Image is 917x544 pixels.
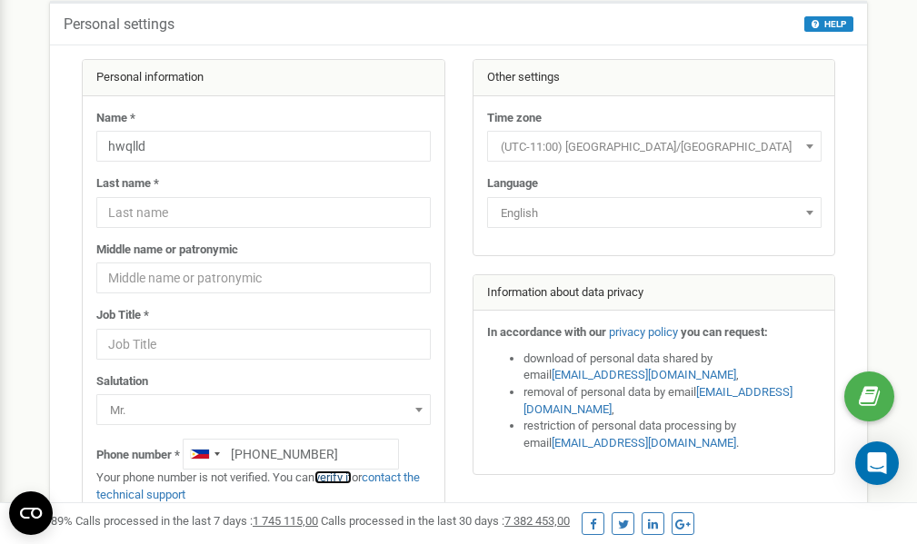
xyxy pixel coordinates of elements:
[609,325,678,339] a: privacy policy
[96,262,431,293] input: Middle name or patronymic
[96,373,148,391] label: Salutation
[523,385,792,416] a: [EMAIL_ADDRESS][DOMAIN_NAME]
[473,275,835,312] div: Information about data privacy
[552,436,736,450] a: [EMAIL_ADDRESS][DOMAIN_NAME]
[523,351,822,384] li: download of personal data shared by email ,
[523,418,822,451] li: restriction of personal data processing by email .
[804,16,853,32] button: HELP
[184,440,225,469] div: Telephone country code
[253,514,318,528] u: 1 745 115,00
[487,325,606,339] strong: In accordance with our
[314,470,352,484] a: verify it
[103,398,424,423] span: Mr.
[487,110,542,127] label: Time zone
[552,368,736,381] a: [EMAIL_ADDRESS][DOMAIN_NAME]
[96,470,431,503] p: Your phone number is not verified. You can or
[321,514,570,528] span: Calls processed in the last 30 days :
[523,384,822,418] li: removal of personal data by email ,
[96,307,149,324] label: Job Title *
[96,175,159,193] label: Last name *
[64,16,174,33] h5: Personal settings
[96,394,431,425] span: Mr.
[96,131,431,162] input: Name
[183,439,399,470] input: +1-800-555-55-55
[473,60,835,96] div: Other settings
[96,470,420,501] a: contact the technical support
[681,325,768,339] strong: you can request:
[96,242,238,259] label: Middle name or patronymic
[493,134,815,160] span: (UTC-11:00) Pacific/Midway
[96,197,431,228] input: Last name
[9,491,53,535] button: Open CMP widget
[487,197,822,228] span: English
[504,514,570,528] u: 7 382 453,00
[75,514,318,528] span: Calls processed in the last 7 days :
[96,329,431,360] input: Job Title
[96,110,135,127] label: Name *
[83,60,444,96] div: Personal information
[96,447,180,464] label: Phone number *
[487,131,822,162] span: (UTC-11:00) Pacific/Midway
[493,201,815,226] span: English
[855,441,899,485] div: Open Intercom Messenger
[487,175,538,193] label: Language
